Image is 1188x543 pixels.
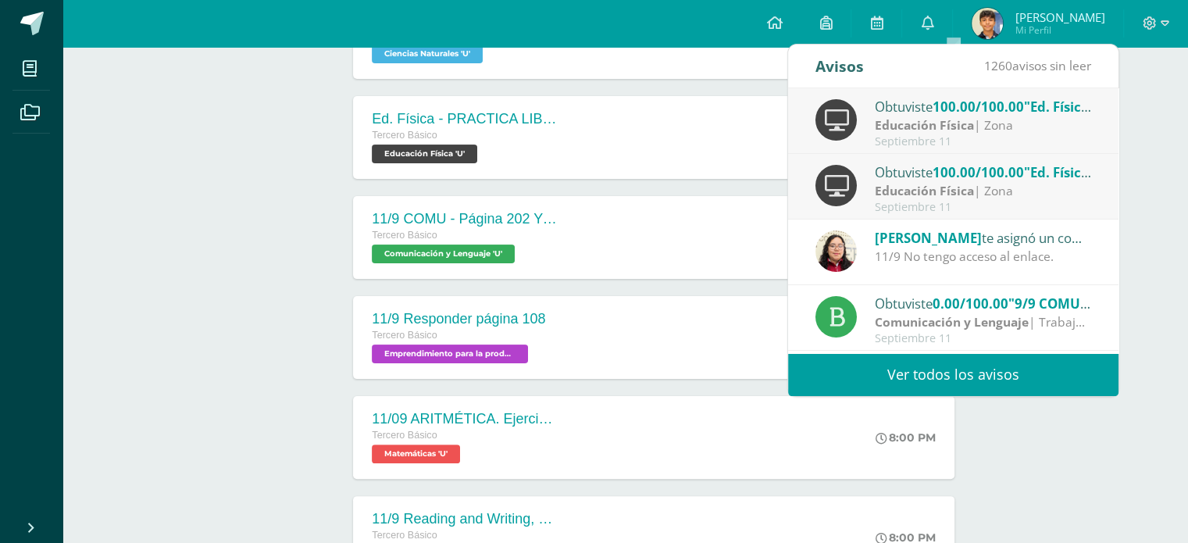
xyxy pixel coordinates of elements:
div: Obtuviste en [875,96,1092,116]
div: | Zona [875,182,1092,200]
div: | Zona [875,116,1092,134]
div: | Trabajo en clase [875,313,1092,331]
strong: Educación Física [875,182,974,199]
span: Tercero Básico [372,130,437,141]
strong: Educación Física [875,116,974,134]
div: 11/09 ARITMÉTICA. Ejercicio 3 (4U) [372,411,559,427]
div: Septiembre 11 [875,332,1092,345]
span: Tercero Básico [372,430,437,441]
img: c6b4b3f06f981deac34ce0a071b61492.png [815,230,857,272]
div: Obtuviste en [875,293,1092,313]
span: Tercero Básico [372,230,437,241]
div: Obtuviste en [875,162,1092,182]
span: Ciencias Naturales 'U' [372,45,483,63]
span: 1260 [984,57,1012,74]
span: Tercero Básico [372,530,437,541]
div: 11/9 No tengo acceso al enlace. [875,248,1092,266]
span: 0.00/100.00 [933,295,1008,313]
span: Mi Perfil [1015,23,1104,37]
span: Educación Física 'U' [372,145,477,163]
span: Emprendimiento para la productividad 'U' [372,345,528,363]
div: Ed. Física - PRACTICA LIBRE Voleibol - S4C2 [372,111,559,127]
span: Comunicación y Lenguaje 'U' [372,245,515,263]
a: Ver todos los avisos [788,353,1118,396]
span: [PERSON_NAME] [875,229,982,247]
div: Septiembre 11 [875,135,1092,148]
strong: Comunicación y Lenguaje [875,313,1029,330]
div: 11/9 Responder página 108 [372,311,545,327]
div: Septiembre 11 [875,201,1092,214]
span: Tercero Básico [372,330,437,341]
img: 0e6c51aebb6d4d2a5558b620d4561360.png [972,8,1003,39]
div: Avisos [815,45,864,88]
span: Matemáticas 'U' [372,445,460,463]
span: [PERSON_NAME] [1015,9,1104,25]
span: 100.00/100.00 [933,163,1024,181]
div: 8:00 PM [876,430,936,445]
span: avisos sin leer [984,57,1091,74]
span: 100.00/100.00 [933,98,1024,116]
div: 11/9 COMU - Página 202 Y 203 [372,211,559,227]
div: 11/9 Reading and Writing, Spark platform, Unit 12A [372,511,559,527]
div: te asignó un comentario en '9/9 COMU - Siglo XX: Literatura de Vanguardia - presentación' para 'C... [875,227,1092,248]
